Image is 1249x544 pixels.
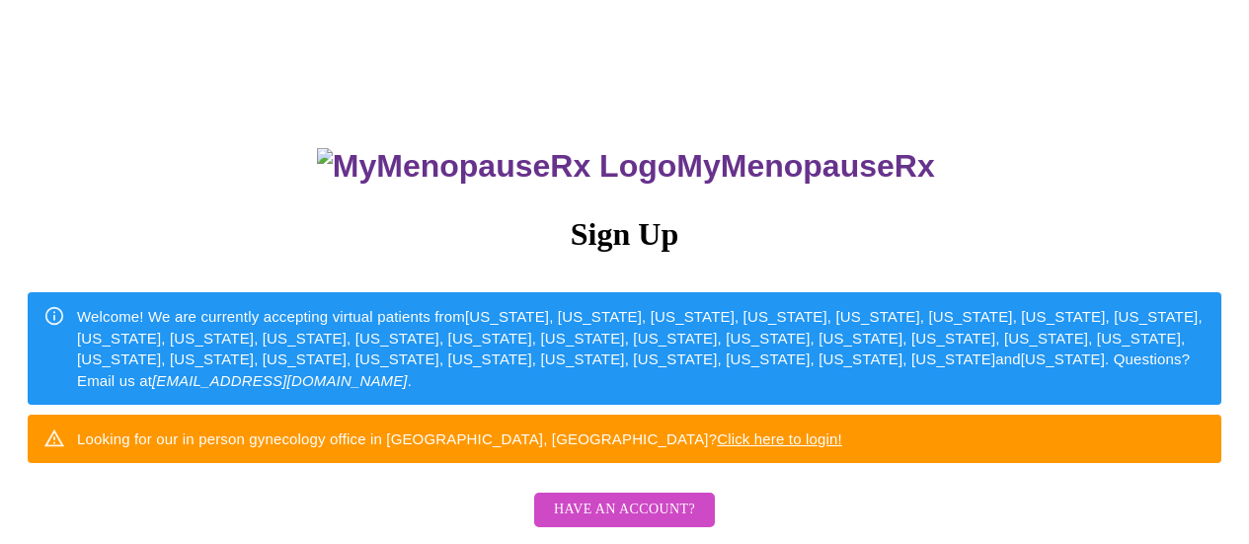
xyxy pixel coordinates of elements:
[717,430,842,447] a: Click here to login!
[28,216,1221,253] h3: Sign Up
[31,148,1222,185] h3: MyMenopauseRx
[529,514,720,531] a: Have an account?
[152,372,408,389] em: [EMAIL_ADDRESS][DOMAIN_NAME]
[77,298,1206,399] div: Welcome! We are currently accepting virtual patients from [US_STATE], [US_STATE], [US_STATE], [US...
[534,493,715,527] button: Have an account?
[317,148,676,185] img: MyMenopauseRx Logo
[554,498,695,522] span: Have an account?
[77,421,842,457] div: Looking for our in person gynecology office in [GEOGRAPHIC_DATA], [GEOGRAPHIC_DATA]?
